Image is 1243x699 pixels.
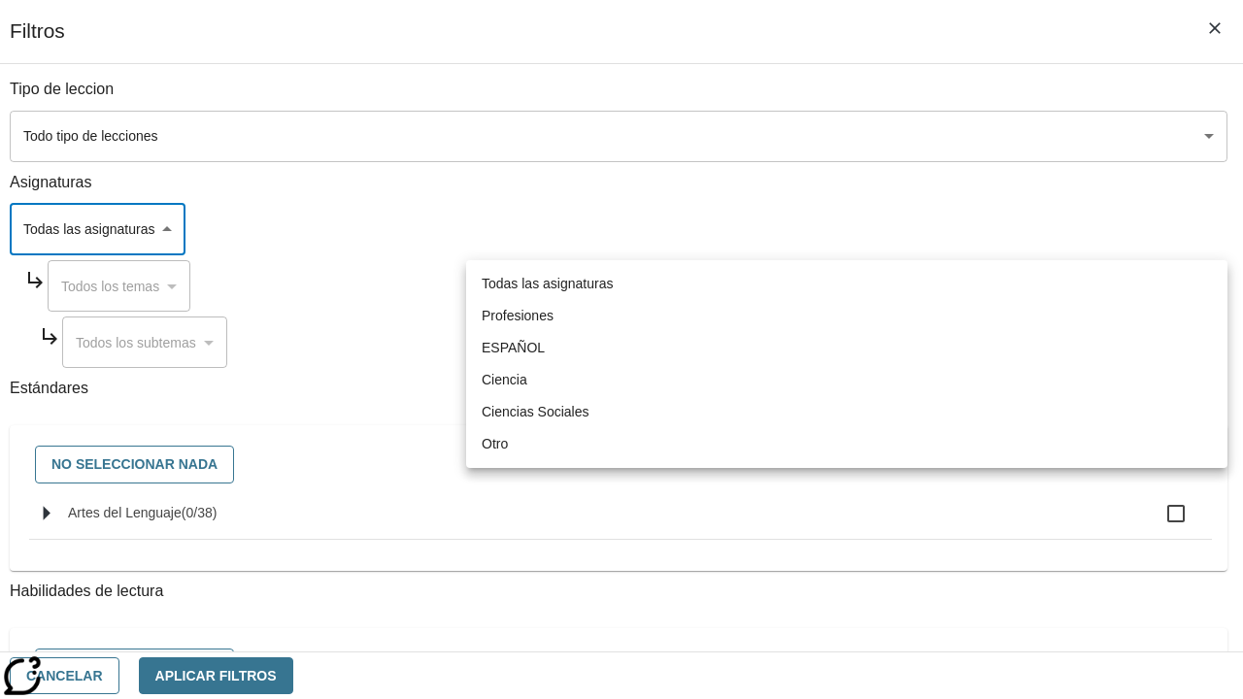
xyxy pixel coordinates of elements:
ul: Seleccione una Asignatura [466,260,1227,468]
li: ESPAÑOL [466,332,1227,364]
li: Todas las asignaturas [466,268,1227,300]
li: Profesiones [466,300,1227,332]
li: Ciencias Sociales [466,396,1227,428]
li: Otro [466,428,1227,460]
li: Ciencia [466,364,1227,396]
